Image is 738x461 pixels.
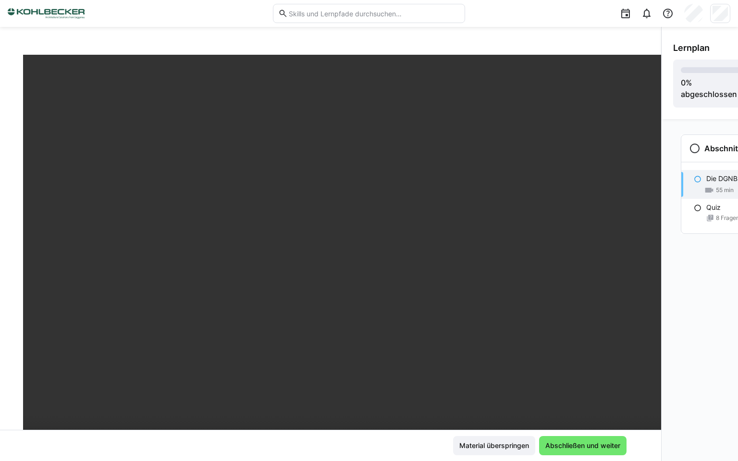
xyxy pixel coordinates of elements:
button: Abschließen und weiter [539,436,627,455]
span: Abschließen und weiter [544,441,622,450]
span: Lernplan [673,43,710,53]
div: % abgeschlossen [681,77,737,100]
p: Quiz [706,203,721,212]
input: Skills und Lernpfade durchsuchen… [288,9,460,18]
button: Material überspringen [453,436,535,455]
span: Material überspringen [458,441,530,450]
span: 0 [681,78,686,87]
span: 55 min [716,186,734,194]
